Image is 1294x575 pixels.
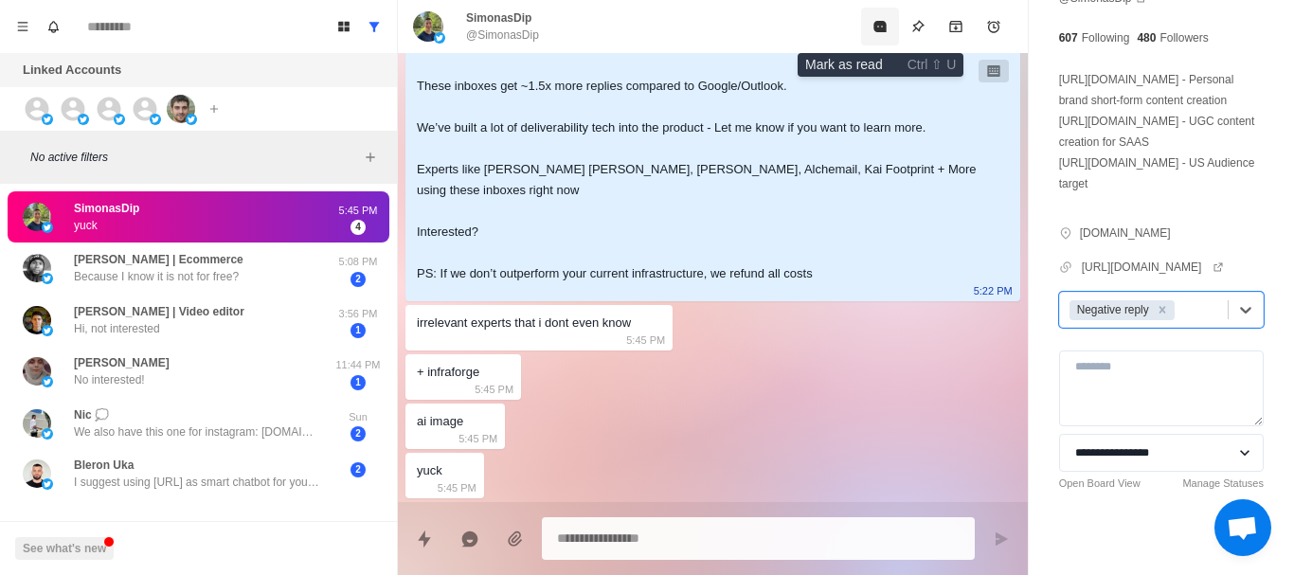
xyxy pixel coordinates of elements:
[1152,300,1173,320] div: Remove Negative reply
[74,268,239,285] p: Because I know it is not for free?
[74,320,160,337] p: Hi, not interested
[23,306,51,334] img: picture
[1214,499,1271,556] div: Open chat
[417,13,979,284] div: You sending cold emails? We’ve built a private infrastructure from scratch to help you land in th...
[78,114,89,125] img: picture
[8,11,38,42] button: Menu
[1159,29,1208,46] p: Followers
[74,200,139,217] p: SimonasDip
[74,371,145,388] p: No interested!
[350,323,366,338] span: 1
[350,426,366,441] span: 2
[466,9,531,27] p: SimonasDip
[417,362,479,383] div: + infraforge
[350,272,366,287] span: 2
[1080,225,1171,242] p: [DOMAIN_NAME]
[350,220,366,235] span: 4
[38,11,68,42] button: Notifications
[1137,29,1156,46] p: 480
[417,460,442,481] div: yuck
[329,11,359,42] button: Board View
[334,203,382,219] p: 5:45 PM
[1082,259,1225,276] a: [URL][DOMAIN_NAME]
[74,303,244,320] p: [PERSON_NAME] | Video editor
[23,409,51,438] img: picture
[451,520,489,558] button: Reply with AI
[1059,69,1264,194] p: [URL][DOMAIN_NAME] - Personal brand short-form content creation [URL][DOMAIN_NAME] - UGC content ...
[74,406,109,423] p: Nic 💭
[937,8,975,45] button: Archive
[30,149,359,166] p: No active filters
[334,409,382,425] p: Sun
[334,306,382,322] p: 3:56 PM
[1082,29,1130,46] p: Following
[334,254,382,270] p: 5:08 PM
[23,61,121,80] p: Linked Accounts
[203,98,225,120] button: Add account
[23,203,51,231] img: picture
[15,537,114,560] button: See what's new
[899,8,937,45] button: Pin
[458,428,497,449] p: 5:45 PM
[466,27,539,44] p: @SimonasDip
[42,325,53,336] img: picture
[42,478,53,490] img: picture
[74,217,98,234] p: yuck
[405,520,443,558] button: Quick replies
[42,376,53,387] img: picture
[1071,300,1152,320] div: Negative reply
[334,357,382,373] p: 11:44 PM
[1059,29,1078,46] p: 607
[42,273,53,284] img: picture
[974,280,1013,301] p: 5:22 PM
[434,32,445,44] img: picture
[626,330,665,350] p: 5:45 PM
[350,375,366,390] span: 1
[975,8,1013,45] button: Add reminder
[359,146,382,169] button: Add filters
[417,313,631,333] div: irrelevant experts that i dont even know
[417,411,463,432] div: ai image
[74,251,243,268] p: [PERSON_NAME] | Ecommerce
[74,423,320,440] p: We also have this one for instagram: [DOMAIN_NAME][URL] This one for LinkedIn: [DOMAIN_NAME][URL]...
[74,457,134,474] p: Bleron Uka
[167,95,195,123] img: picture
[1182,476,1264,492] a: Manage Statuses
[496,520,534,558] button: Add media
[438,477,476,498] p: 5:45 PM
[1059,476,1141,492] a: Open Board View
[475,379,513,400] p: 5:45 PM
[114,114,125,125] img: picture
[861,8,899,45] button: Mark as read
[23,357,51,386] img: picture
[982,520,1020,558] button: Send message
[350,462,366,477] span: 2
[42,428,53,440] img: picture
[74,474,320,491] p: I suggest using [URL] as smart chatbot for you website.
[413,11,443,42] img: picture
[186,114,197,125] img: picture
[42,114,53,125] img: picture
[42,222,53,233] img: picture
[150,114,161,125] img: picture
[23,254,51,282] img: picture
[359,11,389,42] button: Show all conversations
[74,354,170,371] p: [PERSON_NAME]
[23,459,51,488] img: picture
